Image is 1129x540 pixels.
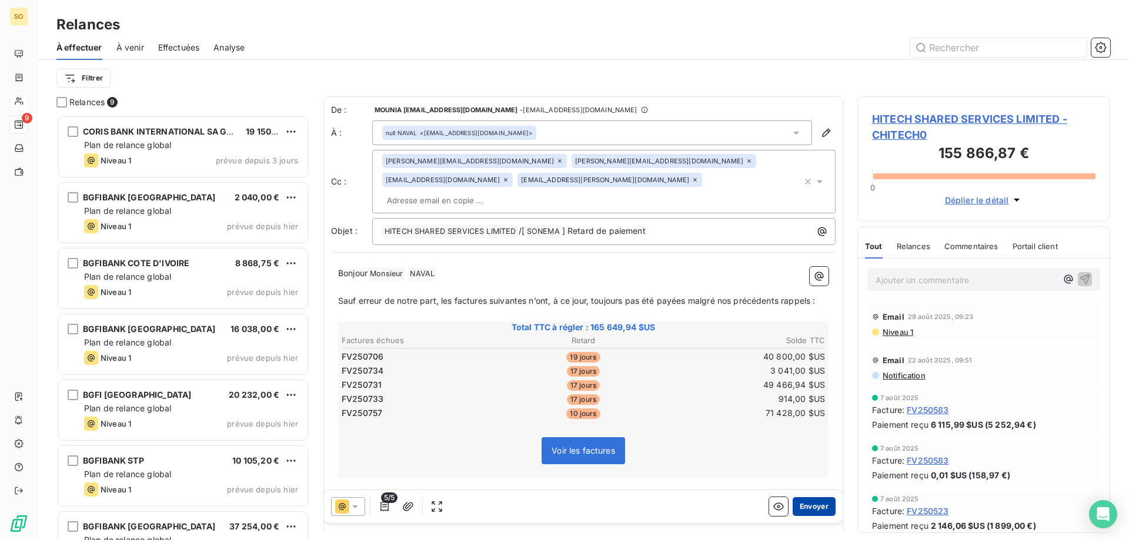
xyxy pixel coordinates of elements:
span: CORIS BANK INTERNATIONAL SA GUINEE-CONAKRY [83,126,299,136]
label: Cc : [331,176,372,187]
td: 49 466,94 $US [665,378,826,391]
span: Facture : [872,454,904,467]
div: Open Intercom Messenger [1089,500,1117,528]
td: 914,00 $US [665,393,826,405]
span: Plan de relance global [84,140,171,150]
span: 17 jours [567,366,600,377]
span: BGFIBANK [GEOGRAPHIC_DATA] [83,324,215,334]
span: prévue depuis hier [227,353,298,363]
input: Adresse email en copie ... [382,192,518,209]
span: SONEMA [525,225,562,239]
span: À effectuer [56,42,102,53]
td: 40 800,00 $US [665,350,826,363]
span: Relances [69,96,105,108]
span: Portail client [1013,242,1058,251]
span: Paiement reçu [872,519,928,532]
span: /[ [519,226,525,236]
span: 8 868,75 € [235,258,280,268]
span: Sauf erreur de notre part, les factures suivantes n’ont, à ce jour, toujours pas été payées malgr... [338,296,815,306]
h3: Relances [56,14,120,35]
span: BGFI [GEOGRAPHIC_DATA] [83,390,191,400]
span: 0,01 $US (158,97 €) [931,469,1010,481]
span: FV250734 [342,365,383,377]
span: 19 jours [566,352,600,363]
span: Paiement reçu [872,469,928,481]
span: 2 040,00 € [235,192,280,202]
span: FV250583 [907,404,948,416]
span: Analyse [213,42,245,53]
span: prévue depuis hier [227,287,298,297]
span: Commentaires [944,242,998,251]
span: 7 août 2025 [880,445,919,452]
th: Retard [503,334,663,347]
button: Envoyer [793,497,836,516]
span: [PERSON_NAME][EMAIL_ADDRESS][DOMAIN_NAME] [386,157,554,165]
span: 17 jours [567,394,600,405]
span: 7 août 2025 [880,495,919,502]
span: Plan de relance global [84,403,171,413]
span: BGFIBANK [GEOGRAPHIC_DATA] [83,192,215,202]
span: FV250583 [907,454,948,467]
span: prévue depuis hier [227,419,298,428]
span: [PERSON_NAME][EMAIL_ADDRESS][DOMAIN_NAME] [575,157,743,165]
span: 19 150,00 € [246,126,293,136]
span: 17 jours [567,380,600,391]
span: MOUNIA [EMAIL_ADDRESS][DOMAIN_NAME] [375,106,517,113]
span: 5/5 [381,492,398,503]
span: Relances [897,242,930,251]
span: Niveau 1 [101,287,131,297]
span: Plan de relance global [84,206,171,216]
span: Facture : [872,505,904,517]
button: Déplier le détail [941,193,1027,207]
span: FV250733 [342,393,383,405]
span: HITECH SHARED SERVICES LIMITED [383,225,518,239]
span: Email [883,355,904,365]
button: Filtrer [56,69,111,88]
span: Bonjour [338,268,368,278]
span: 16 038,00 € [231,324,279,334]
span: 2 146,06 $US (1 899,00 €) [931,519,1036,532]
span: FV250706 [342,351,383,363]
span: 10 jours [566,408,600,419]
span: FV250523 [907,505,948,517]
span: 0 [870,183,875,192]
span: null NAVAL [386,129,417,137]
span: Total TTC à régler : 165 649,94 $US [340,321,827,333]
span: Déplier le détail [945,194,1009,206]
span: prévue depuis hier [227,222,298,231]
span: ] Retard de paiement [562,226,646,236]
label: À : [331,127,372,139]
div: SO [9,7,28,26]
span: Plan de relance global [84,469,171,479]
h3: 155 866,87 € [872,143,1095,166]
span: 7 août 2025 [880,394,919,401]
span: [EMAIL_ADDRESS][PERSON_NAME][DOMAIN_NAME] [521,176,689,183]
span: Niveau 1 [101,485,131,494]
span: 6 115,99 $US (5 252,94 €) [931,418,1036,431]
div: <[EMAIL_ADDRESS][DOMAIN_NAME]> [386,129,533,137]
span: Plan de relance global [84,271,171,281]
span: 29 août 2025, 09:23 [908,313,974,320]
span: Niveau 1 [881,327,913,337]
span: À venir [116,42,144,53]
th: Solde TTC [665,334,826,347]
img: Logo LeanPay [9,514,28,533]
span: Facture : [872,404,904,416]
span: prévue depuis 3 jours [216,156,298,165]
th: Factures échues [341,334,502,347]
span: BGFIBANK COTE D'IVOIRE [83,258,189,268]
span: FV250731 [342,379,382,391]
span: Niveau 1 [101,156,131,165]
div: grid [56,115,309,540]
span: 9 [22,113,32,123]
span: De : [331,104,372,116]
span: HITECH SHARED SERVICES LIMITED - CHITECH0 [872,111,1095,143]
span: 20 232,00 € [229,390,279,400]
span: Niveau 1 [101,419,131,428]
span: FV250757 [342,407,382,419]
span: prévue depuis hier [227,485,298,494]
td: 3 041,00 $US [665,364,826,377]
span: Niveau 1 [101,353,131,363]
input: Rechercher [910,38,1087,57]
span: Monsieur [368,267,405,281]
